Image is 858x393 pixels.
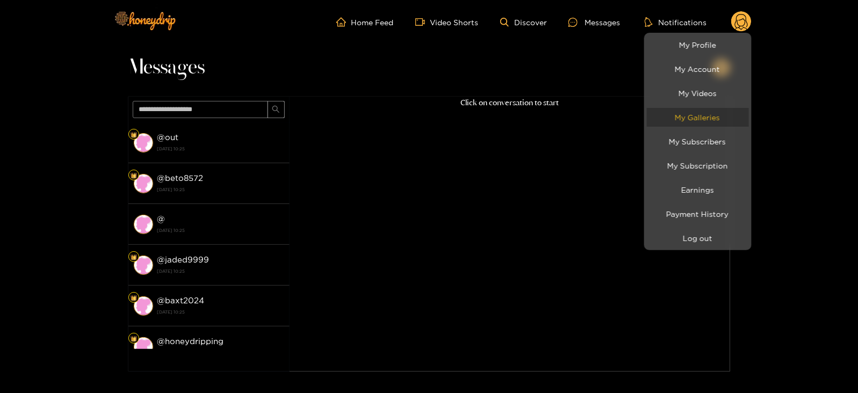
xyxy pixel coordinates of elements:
a: Payment History [647,205,749,223]
a: My Galleries [647,108,749,127]
a: My Videos [647,84,749,103]
a: My Subscribers [647,132,749,151]
a: My Account [647,60,749,78]
button: Log out [647,229,749,248]
a: Earnings [647,180,749,199]
a: My Profile [647,35,749,54]
a: My Subscription [647,156,749,175]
